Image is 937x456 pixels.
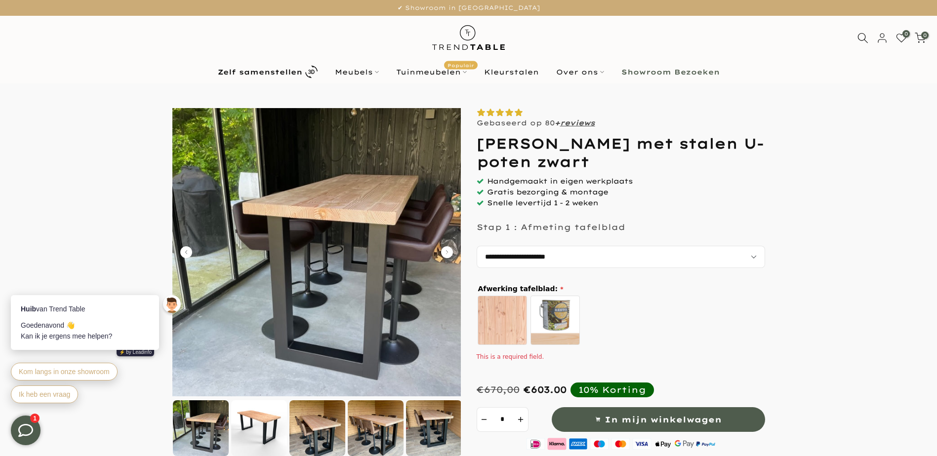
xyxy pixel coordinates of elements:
[487,177,633,186] span: Handgemaakt in eigen werkplaats
[387,66,475,78] a: TuinmeubelenPopulair
[514,407,529,432] button: increment
[478,285,564,292] span: Afwerking tafelblad:
[441,246,453,258] button: Carousel Next Arrow
[915,33,926,43] a: 0
[12,2,925,13] p: ✔ Showroom in [GEOGRAPHIC_DATA]
[477,118,595,127] p: Gebaseerd op 80
[477,384,520,395] div: €670,00
[231,400,287,456] img: Rechthoekige douglas houten bartafel - stalen U-poten zwart
[547,66,612,78] a: Over ons
[475,66,547,78] a: Kleurstalen
[621,69,720,76] b: Showroom Bezoeken
[921,32,929,39] span: 0
[524,384,567,395] span: €603.00
[326,66,387,78] a: Meubels
[487,198,598,207] span: Snelle levertijd 1 - 2 weken
[612,66,728,78] a: Showroom Bezoeken
[491,407,514,432] input: Quantity
[896,33,907,43] a: 0
[289,400,345,456] img: Douglas bartafel met stalen U-poten zwart
[477,407,491,432] button: decrement
[578,384,646,395] div: 10% Korting
[902,30,910,38] span: 0
[487,188,608,196] span: Gratis bezorging & montage
[477,352,762,363] div: This is a required field.
[348,400,404,456] img: Douglas bartafel met stalen U-poten zwart
[218,69,302,76] b: Zelf samenstellen
[425,16,512,60] img: trend-table
[444,61,478,69] span: Populair
[560,118,595,127] a: reviews
[209,63,326,80] a: Zelf samenstellen
[1,247,194,416] iframe: bot-iframe
[172,108,461,396] img: Douglas bartafel met stalen U-poten zwart gepoedercoat
[477,222,625,232] p: Stap 1 : Afmeting tafelblad
[477,246,765,268] select: autocomplete="off"
[555,118,560,127] strong: +
[173,400,229,456] img: Douglas bartafel met stalen U-poten zwart gepoedercoat
[477,135,765,171] h1: [PERSON_NAME] met stalen U-poten zwart
[1,406,50,455] iframe: toggle-frame
[406,400,462,456] img: Douglas bartafel met stalen U-poten zwart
